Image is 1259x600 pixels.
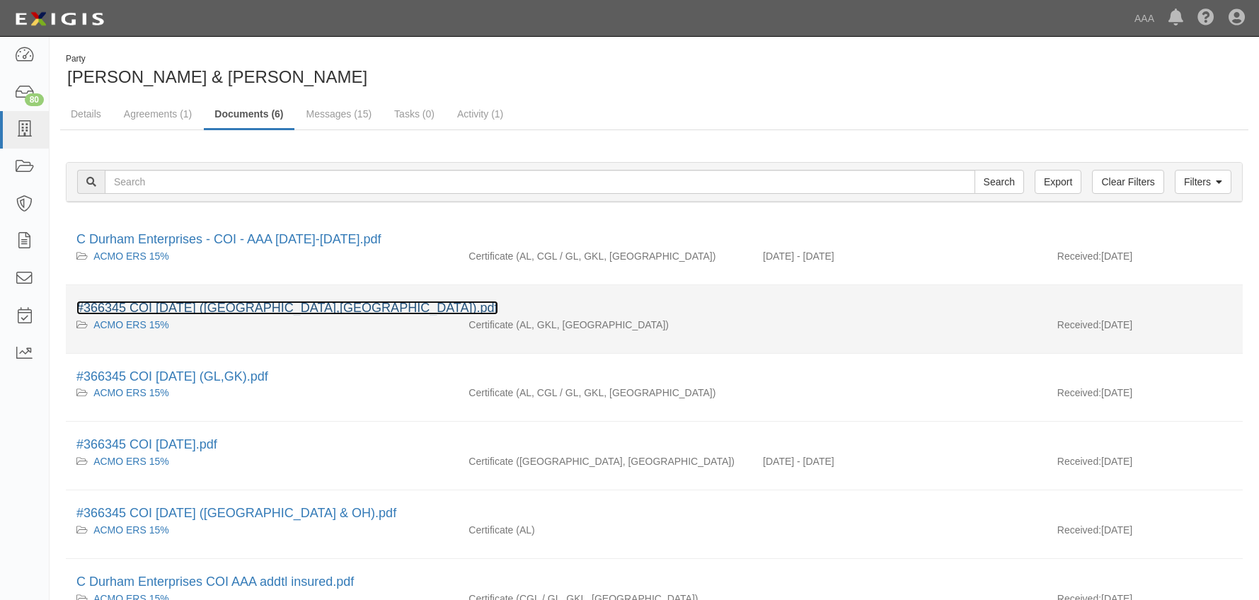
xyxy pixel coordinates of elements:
[384,100,445,128] a: Tasks (0)
[25,93,44,106] div: 80
[76,386,447,400] div: ACMO ERS 15%
[752,454,1047,468] div: Effective 06/21/2023 - Expiration 06/21/2024
[113,100,202,128] a: Agreements (1)
[76,506,396,520] a: #366345 COI [DATE] ([GEOGRAPHIC_DATA] & OH).pdf
[1057,249,1101,263] p: Received:
[458,523,752,537] div: Auto Liability
[76,299,1232,318] div: #366345 COI 06.21.25 (AL,OH).pdf
[76,573,1232,592] div: C Durham Enterprises COI AAA addtl insured.pdf
[296,100,383,128] a: Messages (15)
[1057,318,1101,332] p: Received:
[1092,170,1163,194] a: Clear Filters
[67,67,367,86] span: [PERSON_NAME] & [PERSON_NAME]
[1047,318,1243,339] div: [DATE]
[1127,4,1161,33] a: AAA
[1175,170,1231,194] a: Filters
[93,387,169,398] a: ACMO ERS 15%
[60,53,644,89] div: Chris & Son Towing
[11,6,108,32] img: logo-5460c22ac91f19d4615b14bd174203de0afe785f0fc80cf4dbbc73dc1793850b.png
[1047,249,1243,270] div: [DATE]
[1057,386,1101,400] p: Received:
[105,170,975,194] input: Search
[76,301,498,315] a: #366345 COI [DATE] ([GEOGRAPHIC_DATA],[GEOGRAPHIC_DATA]).pdf
[1047,523,1243,544] div: [DATE]
[1035,170,1081,194] a: Export
[76,504,1232,523] div: #366345 COI 06.21.23 (AL & OH).pdf
[76,436,1232,454] div: #366345 COI 06.21.24.pdf
[1047,454,1243,475] div: [DATE]
[1057,454,1101,468] p: Received:
[458,249,752,263] div: Auto Liability Commercial General Liability / Garage Liability Garage Keepers Liability On-Hook
[1057,523,1101,537] p: Received:
[93,456,169,467] a: ACMO ERS 15%
[204,100,294,130] a: Documents (6)
[458,386,752,400] div: Auto Liability Commercial General Liability / Garage Liability Garage Keepers Liability On-Hook
[752,249,1047,263] div: Effective 10/21/2024 - Expiration 10/21/2025
[76,231,1232,249] div: C Durham Enterprises - COI - AAA 2024-2025.pdf
[752,318,1047,318] div: Effective - Expiration
[76,249,447,263] div: ACMO ERS 15%
[1047,386,1243,407] div: [DATE]
[76,318,447,332] div: ACMO ERS 15%
[76,369,268,383] a: #366345 COI [DATE] (GL,GK).pdf
[752,523,1047,524] div: Effective - Expiration
[76,454,447,468] div: ACMO ERS 15%
[76,575,354,589] a: C Durham Enterprises COI AAA addtl insured.pdf
[458,318,752,332] div: Auto Liability Garage Keepers Liability On-Hook
[60,100,112,128] a: Details
[66,53,367,65] div: Party
[76,523,447,537] div: ACMO ERS 15%
[447,100,514,128] a: Activity (1)
[1197,10,1214,27] i: Help Center - Complianz
[76,437,217,451] a: #366345 COI [DATE].pdf
[93,524,169,536] a: ACMO ERS 15%
[458,454,752,468] div: Auto Liability On-Hook
[93,319,169,330] a: ACMO ERS 15%
[76,368,1232,386] div: #366345 COI 10.21.24 (GL,GK).pdf
[975,170,1024,194] input: Search
[76,232,381,246] a: C Durham Enterprises - COI - AAA [DATE]-[DATE].pdf
[93,250,169,262] a: ACMO ERS 15%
